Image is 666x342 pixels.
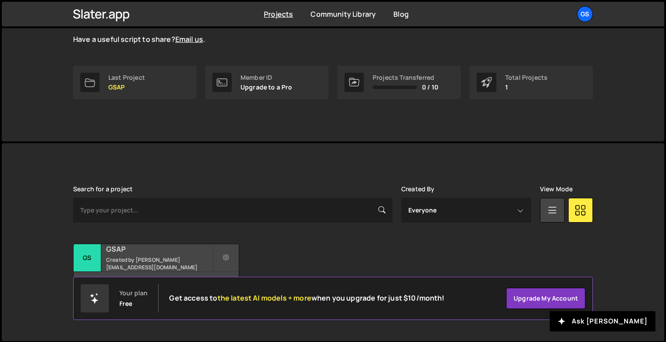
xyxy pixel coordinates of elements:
[175,34,203,44] a: Email us
[240,84,292,91] p: Upgrade to a Pro
[74,272,239,298] div: No pages have been added to this project
[577,6,593,22] a: Gs
[73,186,133,193] label: Search for a project
[264,9,293,19] a: Projects
[73,66,196,99] a: Last Project GSAP
[108,74,145,81] div: Last Project
[119,300,133,307] div: Free
[373,74,438,81] div: Projects Transferred
[422,84,438,91] span: 0 / 10
[169,294,444,302] h2: Get access to when you upgrade for just $10/month!
[240,74,292,81] div: Member ID
[311,9,376,19] a: Community Library
[73,244,239,299] a: GS GSAP Created by [PERSON_NAME][EMAIL_ADDRESS][DOMAIN_NAME] No pages have been added to this pro...
[401,186,435,193] label: Created By
[506,288,585,309] a: Upgrade my account
[73,198,392,223] input: Type your project...
[119,290,148,297] div: Your plan
[108,84,145,91] p: GSAP
[218,293,311,303] span: the latest AI models + more
[74,244,101,272] div: GS
[550,311,655,331] button: Ask [PERSON_NAME]
[106,256,212,271] small: Created by [PERSON_NAME][EMAIL_ADDRESS][DOMAIN_NAME]
[393,9,409,19] a: Blog
[505,74,548,81] div: Total Projects
[505,84,548,91] p: 1
[106,244,212,254] h2: GSAP
[540,186,573,193] label: View Mode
